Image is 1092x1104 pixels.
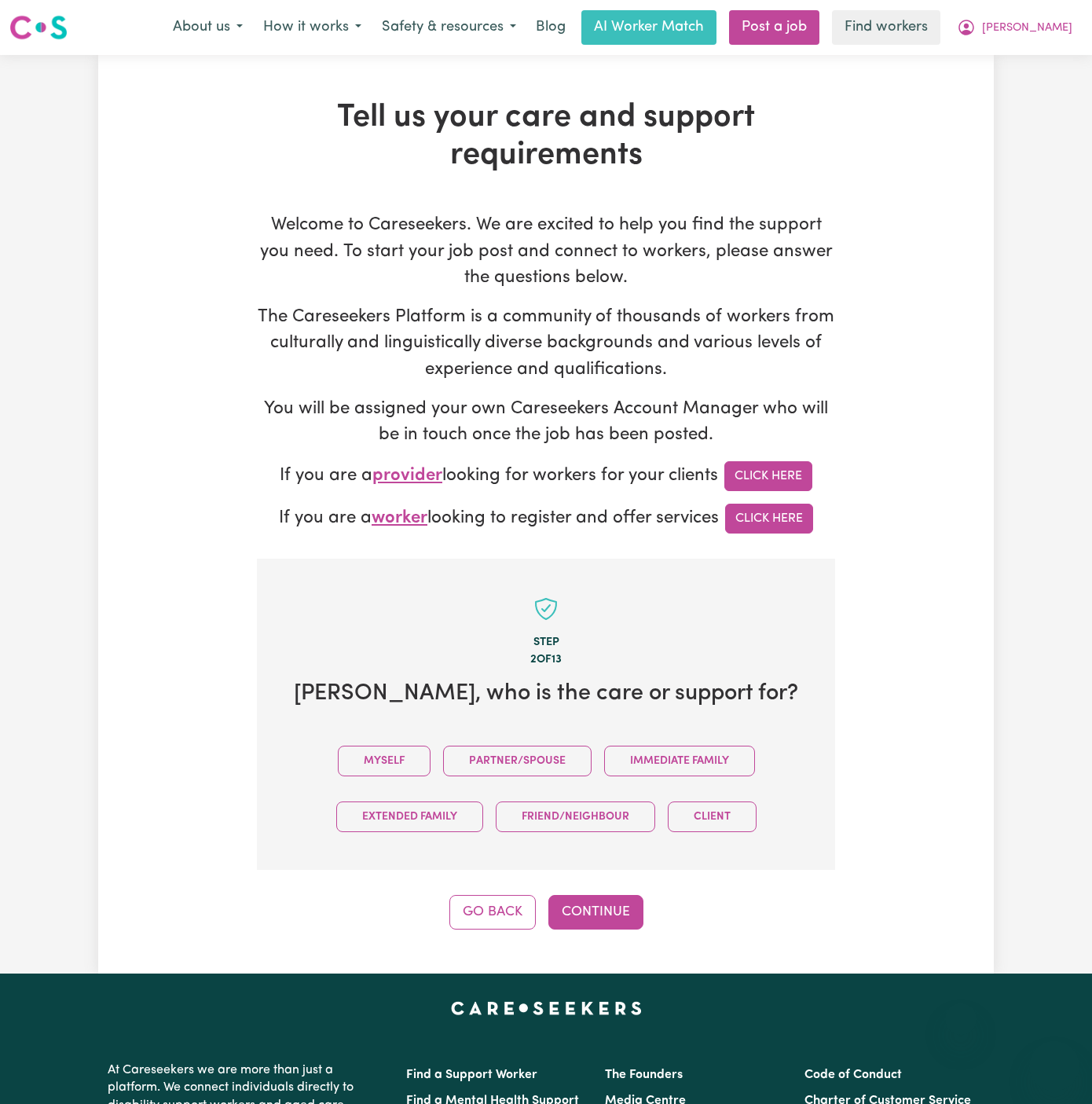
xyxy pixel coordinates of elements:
span: provider [372,467,442,485]
a: AI Worker Match [581,10,716,45]
a: Code of Conduct [804,1069,902,1081]
button: Continue [548,895,643,930]
button: Go Back [449,895,536,930]
button: Immediate Family [604,746,755,776]
a: Find workers [832,10,940,45]
div: Step [282,634,810,651]
button: Extended Family [336,801,483,832]
button: My Account [947,11,1083,44]
h1: Tell us your care and support requirements [257,99,835,174]
button: Safety & resources [372,11,526,44]
div: 2 of 13 [282,651,810,668]
iframe: Button to launch messaging window [1029,1041,1079,1091]
p: If you are a looking to register and offer services [257,504,835,534]
button: Friend/Neighbour [496,801,655,832]
a: Click Here [725,504,813,534]
p: You will be assigned your own Careseekers Account Manager who will be in touch once the job has b... [257,396,835,449]
p: The Careseekers Platform is a community of thousands of workers from culturally and linguisticall... [257,304,835,383]
a: Careseekers home page [451,1002,642,1014]
button: Partner/Spouse [443,746,592,776]
a: The Founders [605,1069,683,1081]
a: Find a Support Worker [406,1069,537,1081]
button: Myself [338,746,431,776]
span: [PERSON_NAME] [982,20,1072,37]
h2: [PERSON_NAME] , who is the care or support for? [282,680,810,708]
iframe: Close message [945,1003,977,1035]
a: Careseekers logo [9,9,68,46]
a: Post a job [729,10,819,45]
a: Blog [526,10,575,45]
button: How it works [253,11,372,44]
span: worker [372,509,427,527]
p: Welcome to Careseekers. We are excited to help you find the support you need. To start your job p... [257,212,835,292]
img: Careseekers logo [9,13,68,42]
p: If you are a looking for workers for your clients [257,461,835,491]
button: Client [668,801,757,832]
button: About us [163,11,253,44]
a: Click Here [724,461,812,491]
